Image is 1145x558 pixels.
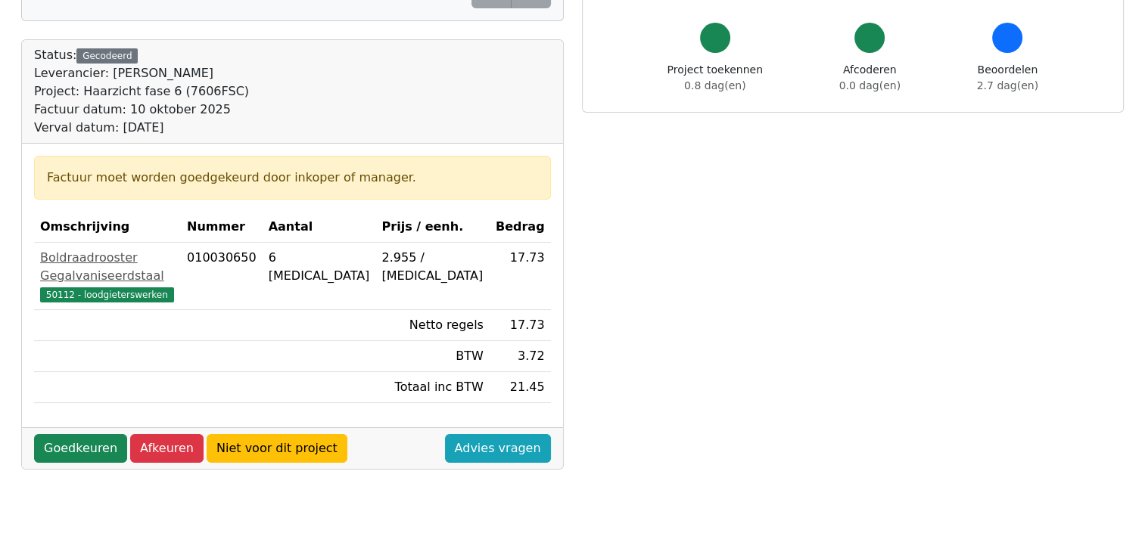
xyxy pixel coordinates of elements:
td: Totaal inc BTW [375,372,489,403]
a: Goedkeuren [34,434,127,463]
span: 0.0 dag(en) [839,79,901,91]
th: Aantal [263,212,376,243]
div: Verval datum: [DATE] [34,119,249,137]
div: Factuur datum: 10 oktober 2025 [34,101,249,119]
div: 6 [MEDICAL_DATA] [269,249,370,285]
td: 17.73 [490,243,551,310]
div: Project toekennen [667,62,763,94]
a: Afkeuren [130,434,204,463]
span: 50112 - loodgieterswerken [40,287,174,302]
div: 2.955 / [MEDICAL_DATA] [381,249,483,285]
div: Factuur moet worden goedgekeurd door inkoper of manager. [47,169,538,187]
span: 2.7 dag(en) [977,79,1038,91]
th: Nummer [181,212,263,243]
th: Bedrag [490,212,551,243]
div: Status: [34,46,249,137]
div: Project: Haarzicht fase 6 (7606FSC) [34,82,249,101]
div: Gecodeerd [76,48,138,64]
span: 0.8 dag(en) [684,79,745,91]
a: Niet voor dit project [207,434,347,463]
td: BTW [375,341,489,372]
div: Beoordelen [977,62,1038,94]
td: 17.73 [490,310,551,341]
div: Leverancier: [PERSON_NAME] [34,64,249,82]
div: Afcoderen [839,62,901,94]
th: Prijs / eenh. [375,212,489,243]
td: Netto regels [375,310,489,341]
td: 010030650 [181,243,263,310]
div: Boldraadrooster Gegalvaniseerdstaal [40,249,175,285]
th: Omschrijving [34,212,181,243]
a: Advies vragen [445,434,551,463]
td: 3.72 [490,341,551,372]
td: 21.45 [490,372,551,403]
a: Boldraadrooster Gegalvaniseerdstaal50112 - loodgieterswerken [40,249,175,303]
